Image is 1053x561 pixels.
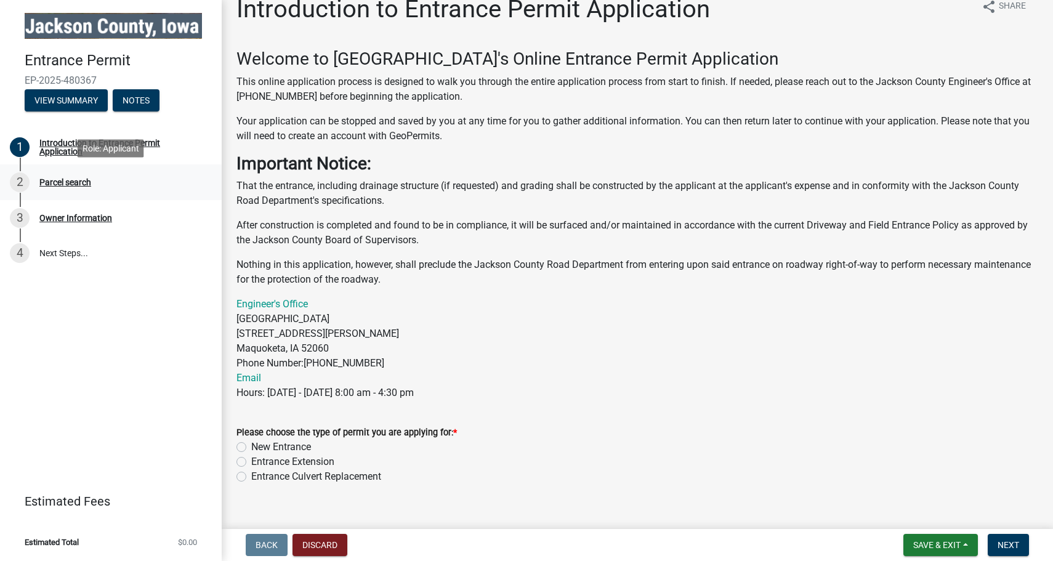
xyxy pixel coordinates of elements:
strong: Important Notice: [236,153,371,174]
button: View Summary [25,89,108,111]
span: $0.00 [178,538,197,546]
button: Notes [113,89,159,111]
label: Entrance Extension [251,454,334,469]
p: Your application can be stopped and saved by you at any time for you to gather additional informa... [236,114,1038,143]
h4: Entrance Permit [25,52,212,70]
wm-modal-confirm: Summary [25,96,108,106]
div: 4 [10,243,30,263]
a: Email [236,372,261,384]
span: Save & Exit [913,540,961,550]
div: 2 [10,172,30,192]
p: Nothing in this application, however, shall preclude the Jackson County Road Department from ente... [236,257,1038,287]
div: Parcel search [39,178,91,187]
label: New Entrance [251,440,311,454]
div: Role: Applicant [78,139,144,157]
div: 1 [10,137,30,157]
span: EP-2025-480367 [25,75,197,86]
p: After construction is completed and found to be in compliance, it will be surfaced and/or maintai... [236,218,1038,248]
button: Back [246,534,288,556]
label: Entrance Culvert Replacement [251,469,381,484]
span: Next [998,540,1019,550]
p: That the entrance, including drainage structure (if requested) and grading shall be constructed b... [236,179,1038,208]
img: Jackson County, Iowa [25,13,202,39]
button: Next [988,534,1029,556]
div: Introduction to Entrance Permit Application [39,139,202,156]
p: This online application process is designed to walk you through the entire application process fr... [236,75,1038,104]
label: Please choose the type of permit you are applying for: [236,429,457,437]
button: Save & Exit [903,534,978,556]
p: [GEOGRAPHIC_DATA] [STREET_ADDRESS][PERSON_NAME] Maquoketa, IA 52060 Phone Number: Hours: [DATE] -... [236,297,1038,400]
wm-modal-confirm: Notes [113,96,159,106]
button: Discard [292,534,347,556]
span: Estimated Total [25,538,79,546]
span: Back [256,540,278,550]
div: Owner Information [39,214,112,222]
a: [PHONE_NUMBER] [304,357,384,369]
div: 3 [10,208,30,228]
h3: Welcome to [GEOGRAPHIC_DATA]'s Online Entrance Permit Application [236,49,1038,70]
a: Estimated Fees [10,489,202,514]
a: Engineer's Office [236,298,308,310]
